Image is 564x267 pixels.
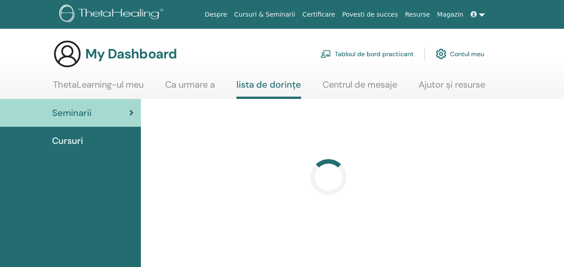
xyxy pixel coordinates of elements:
a: lista de dorințe [236,79,301,99]
a: Cursuri & Seminarii [231,6,299,23]
img: cog.svg [436,46,446,62]
img: logo.png [59,4,166,25]
a: Despre [201,6,231,23]
a: Resurse [402,6,434,23]
a: Magazin [433,6,467,23]
a: Contul meu [436,44,484,64]
a: Ajutor și resurse [419,79,485,97]
a: Centrul de mesaje [323,79,397,97]
a: Tabloul de bord practicant [320,44,414,64]
img: generic-user-icon.jpg [53,40,82,68]
img: chalkboard-teacher.svg [320,50,331,58]
a: Certificare [299,6,339,23]
a: Ca urmare a [165,79,215,97]
span: Seminarii [52,106,92,120]
span: Cursuri [52,134,83,147]
a: Povesti de succes [339,6,402,23]
a: ThetaLearning-ul meu [53,79,144,97]
h3: My Dashboard [85,46,177,62]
